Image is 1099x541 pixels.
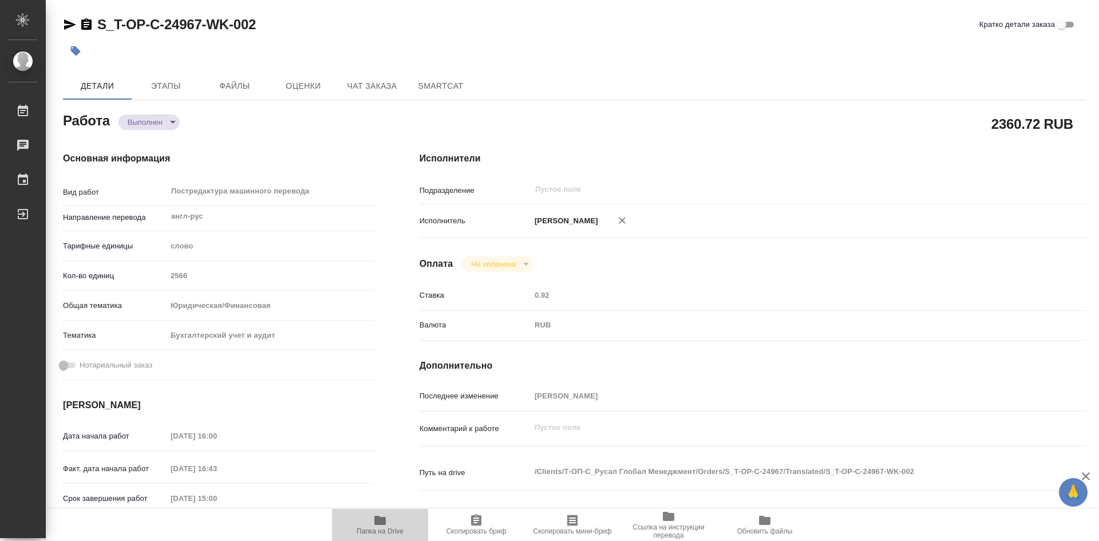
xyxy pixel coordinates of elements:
[1064,480,1083,504] span: 🙏
[531,287,1031,303] input: Пустое поле
[533,527,611,535] span: Скопировать мини-бриф
[63,187,167,198] p: Вид работ
[357,527,404,535] span: Папка на Drive
[531,215,598,227] p: [PERSON_NAME]
[717,509,813,541] button: Обновить файлы
[124,117,166,127] button: Выполнен
[428,509,524,541] button: Скопировать бриф
[167,236,374,256] div: слово
[63,463,167,475] p: Факт. дата начала работ
[139,79,193,93] span: Этапы
[420,423,531,435] p: Комментарий к работе
[413,79,468,93] span: SmartCat
[167,428,267,444] input: Пустое поле
[332,509,428,541] button: Папка на Drive
[524,509,620,541] button: Скопировать мини-бриф
[531,388,1031,404] input: Пустое поле
[991,114,1073,133] h2: 2360.72 RUB
[63,18,77,31] button: Скопировать ссылку для ЯМессенджера
[80,18,93,31] button: Скопировать ссылку
[531,315,1031,335] div: RUB
[534,183,1004,196] input: Пустое поле
[167,460,267,477] input: Пустое поле
[207,79,262,93] span: Файлы
[63,38,88,64] button: Добавить тэг
[620,509,717,541] button: Ссылка на инструкции перевода
[1059,478,1088,507] button: 🙏
[63,109,110,130] h2: Работа
[345,79,400,93] span: Чат заказа
[420,215,531,227] p: Исполнитель
[462,256,532,272] div: Выполнен
[63,330,167,341] p: Тематика
[420,390,531,402] p: Последнее изменение
[63,431,167,442] p: Дата начала работ
[63,152,374,165] h4: Основная информация
[63,300,167,311] p: Общая тематика
[420,319,531,331] p: Валюта
[167,296,374,315] div: Юридическая/Финансовая
[468,259,519,269] button: Не оплачена
[420,257,453,271] h4: Оплата
[167,326,374,345] div: Бухгалтерский учет и аудит
[63,493,167,504] p: Срок завершения работ
[420,185,531,196] p: Подразделение
[610,208,635,233] button: Удалить исполнителя
[531,462,1031,481] textarea: /Clients/Т-ОП-С_Русал Глобал Менеджмент/Orders/S_T-OP-C-24967/Translated/S_T-OP-C-24967-WK-002
[97,17,256,32] a: S_T-OP-C-24967-WK-002
[63,270,167,282] p: Кол-во единиц
[420,467,531,479] p: Путь на drive
[737,527,793,535] span: Обновить файлы
[420,152,1086,165] h4: Исполнители
[80,360,152,371] span: Нотариальный заказ
[167,267,374,284] input: Пустое поле
[118,114,180,130] div: Выполнен
[979,19,1055,30] span: Кратко детали заказа
[63,212,167,223] p: Направление перевода
[70,79,125,93] span: Детали
[276,79,331,93] span: Оценки
[446,527,506,535] span: Скопировать бриф
[167,490,267,507] input: Пустое поле
[420,359,1086,373] h4: Дополнительно
[63,240,167,252] p: Тарифные единицы
[420,290,531,301] p: Ставка
[627,523,710,539] span: Ссылка на инструкции перевода
[63,398,374,412] h4: [PERSON_NAME]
